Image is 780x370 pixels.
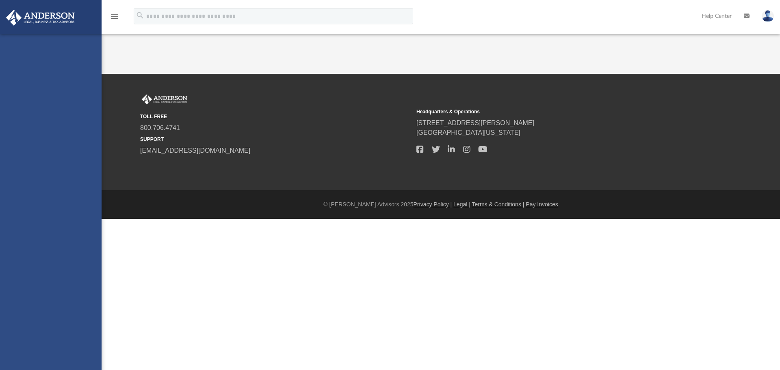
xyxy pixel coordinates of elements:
small: TOLL FREE [140,113,411,120]
a: [GEOGRAPHIC_DATA][US_STATE] [416,129,520,136]
small: Headquarters & Operations [416,108,687,115]
a: Pay Invoices [526,201,558,208]
a: Terms & Conditions | [472,201,524,208]
a: [EMAIL_ADDRESS][DOMAIN_NAME] [140,147,250,154]
a: Legal | [453,201,470,208]
img: Anderson Advisors Platinum Portal [4,10,77,26]
small: SUPPORT [140,136,411,143]
i: search [136,11,145,20]
div: © [PERSON_NAME] Advisors 2025 [102,200,780,209]
img: Anderson Advisors Platinum Portal [140,94,189,105]
a: Privacy Policy | [414,201,452,208]
a: [STREET_ADDRESS][PERSON_NAME] [416,119,534,126]
i: menu [110,11,119,21]
a: 800.706.4741 [140,124,180,131]
a: menu [110,15,119,21]
img: User Pic [762,10,774,22]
